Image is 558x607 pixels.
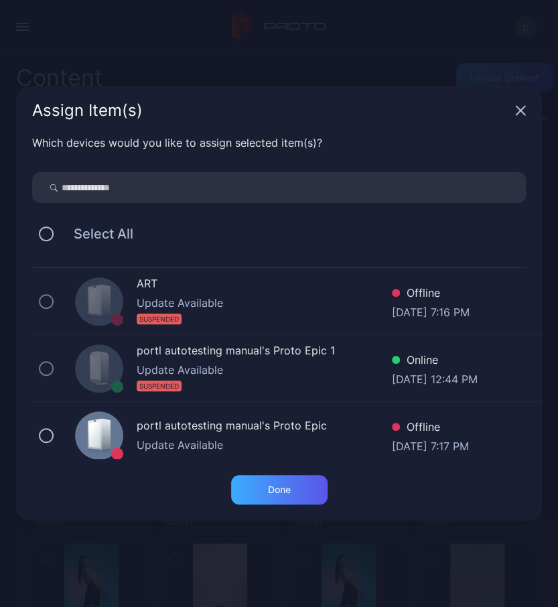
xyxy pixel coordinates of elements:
[137,342,392,362] div: portl autotesting manual's Proto Epic 1
[392,371,478,385] div: [DATE] 12:44 PM
[137,381,182,391] div: SUSPENDED
[392,285,470,304] div: Offline
[392,352,478,371] div: Online
[137,437,392,453] div: Update Available
[392,304,470,318] div: [DATE] 7:16 PM
[137,362,392,378] div: Update Available
[60,226,133,242] span: Select All
[137,295,392,311] div: Update Available
[231,475,328,504] button: Done
[137,417,392,437] div: portl autotesting manual's Proto Epic
[137,275,392,295] div: ART
[137,314,182,324] div: SUSPENDED
[392,419,469,438] div: Offline
[392,438,469,452] div: [DATE] 7:17 PM
[32,103,510,119] div: Assign Item(s)
[32,135,526,151] div: Which devices would you like to assign selected item(s)?
[268,484,291,495] div: Done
